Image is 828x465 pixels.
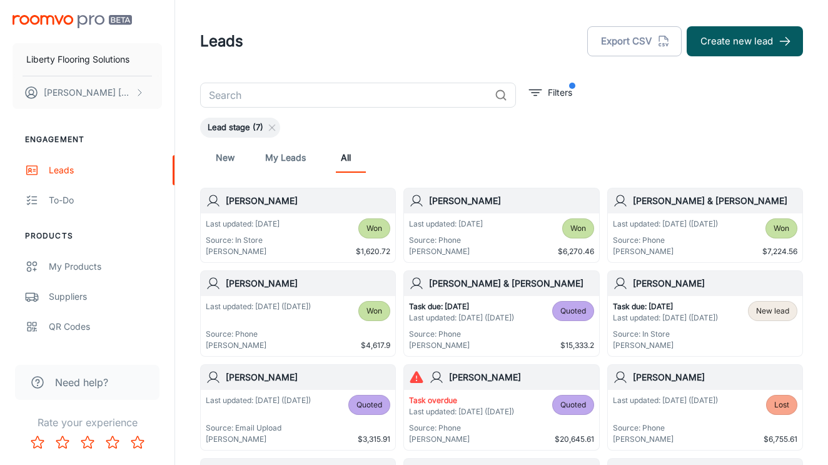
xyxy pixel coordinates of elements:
[570,223,586,234] span: Won
[409,329,514,340] p: Source: Phone
[560,340,594,351] span: $15,333.2
[200,270,396,357] a: [PERSON_NAME]Last updated: [DATE] ([DATE])Source: Phone[PERSON_NAME]Won$4,617.9
[13,43,162,76] button: Liberty Flooring Solutions
[366,305,382,317] span: Won
[366,223,382,234] span: Won
[403,188,599,263] a: [PERSON_NAME]Last updated: [DATE]Source: Phone[PERSON_NAME]Won$6,270.46
[409,422,514,434] p: Source: Phone
[613,434,718,445] p: [PERSON_NAME]
[429,277,593,290] h6: [PERSON_NAME] & [PERSON_NAME]
[125,430,150,455] button: Rate 5 star
[49,320,162,334] div: QR Codes
[409,406,514,417] p: Last updated: [DATE] ([DATE])
[206,218,280,230] p: Last updated: [DATE]
[49,193,162,207] div: To-do
[206,235,280,246] p: Source: In Store
[409,235,483,246] p: Source: Phone
[49,163,162,177] div: Leads
[13,15,132,28] img: Roomvo PRO Beta
[25,430,50,455] button: Rate 1 star
[449,370,593,384] h6: [PERSON_NAME]
[100,430,125,455] button: Rate 4 star
[206,329,311,340] p: Source: Phone
[613,340,718,351] p: [PERSON_NAME]
[409,434,514,445] p: [PERSON_NAME]
[613,329,718,340] p: Source: In Store
[613,312,718,324] p: Last updated: [DATE] ([DATE])
[403,270,599,357] a: [PERSON_NAME] & [PERSON_NAME]Task due: [DATE]Last updated: [DATE] ([DATE])Source: Phone[PERSON_NA...
[560,305,586,317] span: Quoted
[774,399,789,411] span: Lost
[613,218,718,230] p: Last updated: [DATE] ([DATE])
[206,246,280,257] p: [PERSON_NAME]
[226,277,390,290] h6: [PERSON_NAME]
[633,370,797,384] h6: [PERSON_NAME]
[613,395,718,406] p: Last updated: [DATE] ([DATE])
[762,246,797,257] span: $7,224.56
[764,434,797,445] span: $6,755.61
[633,277,797,290] h6: [PERSON_NAME]
[200,118,280,138] div: Lead stage (7)
[409,340,514,351] p: [PERSON_NAME]
[409,218,483,230] p: Last updated: [DATE]
[358,434,390,445] span: $3,315.91
[206,301,311,312] p: Last updated: [DATE] ([DATE])
[356,399,382,411] span: Quoted
[756,305,789,317] span: New lead
[10,415,164,430] p: Rate your experience
[409,246,483,257] p: [PERSON_NAME]
[55,375,108,390] span: Need help?
[607,364,803,451] a: [PERSON_NAME]Last updated: [DATE] ([DATE])Source: Phone[PERSON_NAME]Lost$6,755.61
[633,194,797,208] h6: [PERSON_NAME] & [PERSON_NAME]
[607,270,803,357] a: [PERSON_NAME]Task due: [DATE]Last updated: [DATE] ([DATE])Source: In Store[PERSON_NAME]New lead
[13,76,162,109] button: [PERSON_NAME] [PERSON_NAME]
[361,340,390,351] span: $4,617.9
[49,260,162,273] div: My Products
[26,53,129,66] p: Liberty Flooring Solutions
[548,86,572,100] p: Filters
[607,188,803,263] a: [PERSON_NAME] & [PERSON_NAME]Last updated: [DATE] ([DATE])Source: Phone[PERSON_NAME]Won$7,224.56
[613,246,718,257] p: [PERSON_NAME]
[206,340,311,351] p: [PERSON_NAME]
[613,422,718,434] p: Source: Phone
[49,290,162,304] div: Suppliers
[587,26,682,56] button: Export CSV
[526,83,575,103] button: filter
[409,312,514,324] p: Last updated: [DATE] ([DATE])
[687,26,803,56] button: Create new lead
[44,86,132,100] p: [PERSON_NAME] [PERSON_NAME]
[200,30,243,53] h1: Leads
[226,194,390,208] h6: [PERSON_NAME]
[75,430,100,455] button: Rate 3 star
[774,223,789,234] span: Won
[200,121,271,134] span: Lead stage (7)
[200,364,396,451] a: [PERSON_NAME]Last updated: [DATE] ([DATE])Source: Email Upload[PERSON_NAME]Quoted$3,315.91
[206,422,311,434] p: Source: Email Upload
[210,143,240,173] a: New
[356,246,390,257] span: $1,620.72
[613,235,718,246] p: Source: Phone
[200,188,396,263] a: [PERSON_NAME]Last updated: [DATE]Source: In Store[PERSON_NAME]Won$1,620.72
[409,395,514,406] p: Task overdue
[613,301,718,312] p: Task due: [DATE]
[206,434,311,445] p: [PERSON_NAME]
[429,194,593,208] h6: [PERSON_NAME]
[200,83,490,108] input: Search
[560,399,586,411] span: Quoted
[555,434,594,445] span: $20,645.61
[265,143,306,173] a: My Leads
[409,301,514,312] p: Task due: [DATE]
[403,364,599,451] a: [PERSON_NAME]Task overdueLast updated: [DATE] ([DATE])Source: Phone[PERSON_NAME]Quoted$20,645.61
[226,370,390,384] h6: [PERSON_NAME]
[558,246,594,257] span: $6,270.46
[331,143,361,173] a: All
[206,395,311,406] p: Last updated: [DATE] ([DATE])
[50,430,75,455] button: Rate 2 star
